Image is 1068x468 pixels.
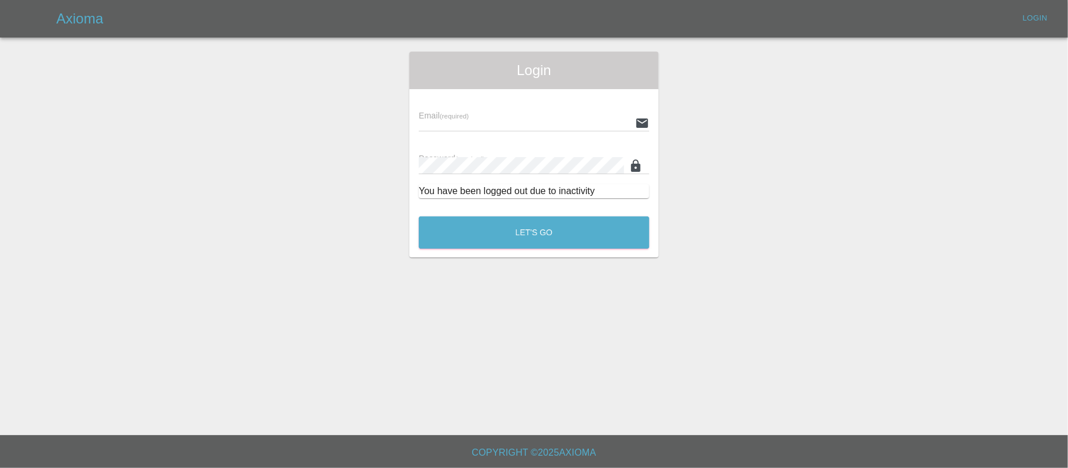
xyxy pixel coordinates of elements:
h5: Axioma [56,9,103,28]
h6: Copyright © 2025 Axioma [9,445,1059,461]
span: Email [419,111,469,120]
div: You have been logged out due to inactivity [419,184,649,198]
span: Password [419,154,484,163]
button: Let's Go [419,216,649,249]
a: Login [1016,9,1054,28]
span: Login [419,61,649,80]
small: (required) [440,113,469,120]
small: (required) [456,155,485,162]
